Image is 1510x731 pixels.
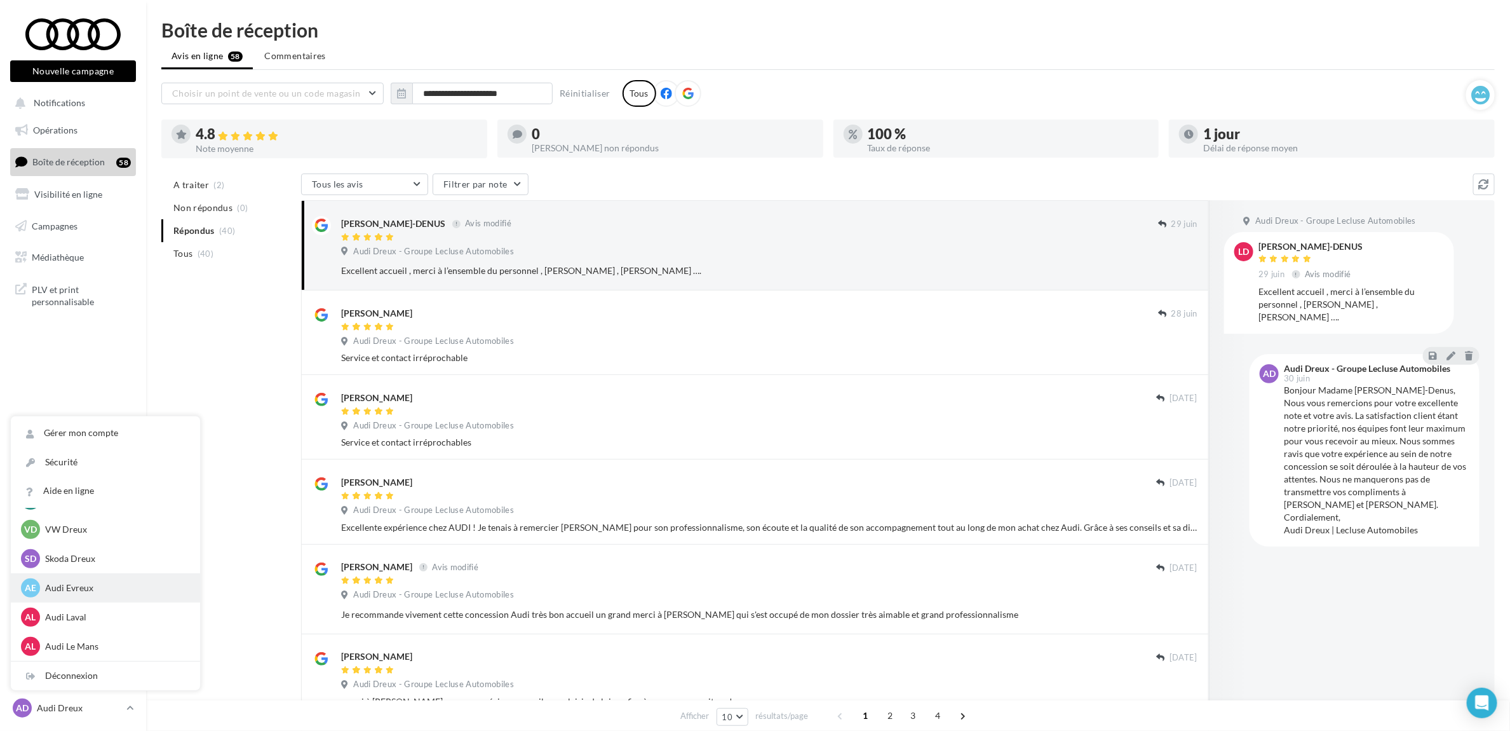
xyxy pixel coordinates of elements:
a: Campagnes [8,213,138,240]
a: AD Audi Dreux [10,696,136,720]
div: Bonjour Madame [PERSON_NAME]-Denus, Nous vous remercions pour votre excellente note et votre avis... [1284,384,1469,536]
div: [PERSON_NAME] [341,650,412,663]
div: Open Intercom Messenger [1467,688,1497,718]
span: Choisir un point de vente ou un code magasin [172,88,360,99]
div: [PERSON_NAME] non répondus [532,144,813,153]
div: Boîte de réception [161,20,1495,39]
div: [PERSON_NAME]-DENUS [1258,242,1363,251]
div: Je recommande vivement cette concession Audi très bon accueil un grand merci à [PERSON_NAME] qui ... [341,608,1115,621]
span: Tous [173,247,192,260]
span: (0) [238,203,248,213]
span: résultats/page [755,710,808,722]
span: Afficher [681,710,710,722]
span: Opérations [33,125,78,135]
span: Non répondus [173,202,233,214]
a: Sécurité [11,448,200,477]
span: Avis modifié [465,219,511,229]
a: Médiathèque [8,244,138,271]
div: Service et contact irréprochables [341,436,1197,449]
span: LD [1239,245,1250,258]
p: Audi Laval [45,611,185,624]
span: AD [1263,367,1276,380]
span: 10 [722,712,733,722]
span: 29 juin [1258,269,1284,280]
span: Tous les avis [312,179,363,189]
div: Excellent accueil , merci à l’ensemble du personnel , [PERSON_NAME] , [PERSON_NAME] …. [341,264,1115,277]
div: 4.8 [196,127,477,142]
span: Avis modifié [1305,269,1351,279]
p: VW Dreux [45,523,185,536]
button: 10 [717,708,749,726]
span: Avis modifié [432,562,478,572]
div: Tous [623,80,656,107]
div: [PERSON_NAME] [341,561,412,573]
div: Déconnexion [11,662,200,690]
p: Audi Evreux [45,582,185,594]
span: Visibilité en ligne [34,189,102,200]
button: Choisir un point de vente ou un code magasin [161,83,384,104]
span: [DATE] [1170,563,1197,574]
button: Réinitialiser [555,86,616,101]
span: Audi Dreux - Groupe Lecluse Automobiles [353,420,514,432]
div: Excellente expérience chez AUDI ! Je tenais à remercier [PERSON_NAME] pour son professionnalisme,... [341,521,1197,534]
button: Nouvelle campagne [10,60,136,82]
span: A traiter [173,179,209,191]
button: Filtrer par note [433,174,529,195]
span: Audi Dreux - Groupe Lecluse Automobiles [353,505,514,516]
button: Tous les avis [301,174,428,195]
div: [PERSON_NAME] [341,476,412,489]
div: Excellent accueil , merci à l’ensemble du personnel , [PERSON_NAME] , [PERSON_NAME] …. [1258,285,1444,324]
span: AE [25,582,36,594]
div: 1 jour [1203,127,1485,141]
a: Boîte de réception58 [8,148,138,175]
span: 3 [903,706,923,726]
div: merci à [PERSON_NAME] pour ses précieux conseils, au plaisir de lui confier à nouveau ma voiture ! [341,695,1197,708]
span: 2 [880,706,900,726]
span: (2) [214,180,225,190]
div: [PERSON_NAME] [341,392,412,404]
p: Skoda Dreux [45,552,185,565]
div: Délai de réponse moyen [1203,144,1485,153]
span: AL [25,611,36,624]
div: 58 [116,158,131,168]
span: Notifications [34,98,85,109]
span: 28 juin [1171,308,1197,320]
span: Audi Dreux - Groupe Lecluse Automobiles [353,679,514,690]
span: PLV et print personnalisable [32,281,131,308]
span: AL [25,640,36,653]
span: [DATE] [1170,393,1197,404]
span: Audi Dreux - Groupe Lecluse Automobiles [353,246,514,257]
a: PLV et print personnalisable [8,276,138,313]
span: (40) [198,249,213,259]
span: Commentaires [265,50,326,62]
div: [PERSON_NAME] [341,307,412,320]
span: Audi Dreux - Groupe Lecluse Automobiles [1255,215,1416,227]
span: VD [24,523,37,536]
span: [DATE] [1170,477,1197,489]
span: 29 juin [1171,219,1197,230]
div: 100 % [868,127,1149,141]
span: AD [16,702,29,714]
a: Gérer mon compte [11,419,200,447]
div: Note moyenne [196,144,477,153]
span: Médiathèque [32,252,84,263]
div: Audi Dreux - Groupe Lecluse Automobiles [1284,364,1450,373]
div: 0 [532,127,813,141]
span: [DATE] [1170,652,1197,664]
span: 1 [855,706,875,726]
span: Boîte de réception [32,156,105,167]
span: Campagnes [32,220,78,231]
p: Audi Le Mans [45,640,185,653]
a: Visibilité en ligne [8,181,138,208]
span: Audi Dreux - Groupe Lecluse Automobiles [353,589,514,601]
div: Service et contact irréprochable [341,352,1197,364]
div: Taux de réponse [868,144,1149,153]
span: 30 juin [1284,374,1310,383]
span: Audi Dreux - Groupe Lecluse Automobiles [353,336,514,347]
a: Opérations [8,117,138,144]
div: [PERSON_NAME]-DENUS [341,217,445,230]
p: Audi Dreux [37,702,121,714]
span: 4 [927,706,948,726]
span: SD [25,552,36,565]
a: Aide en ligne [11,477,200,505]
